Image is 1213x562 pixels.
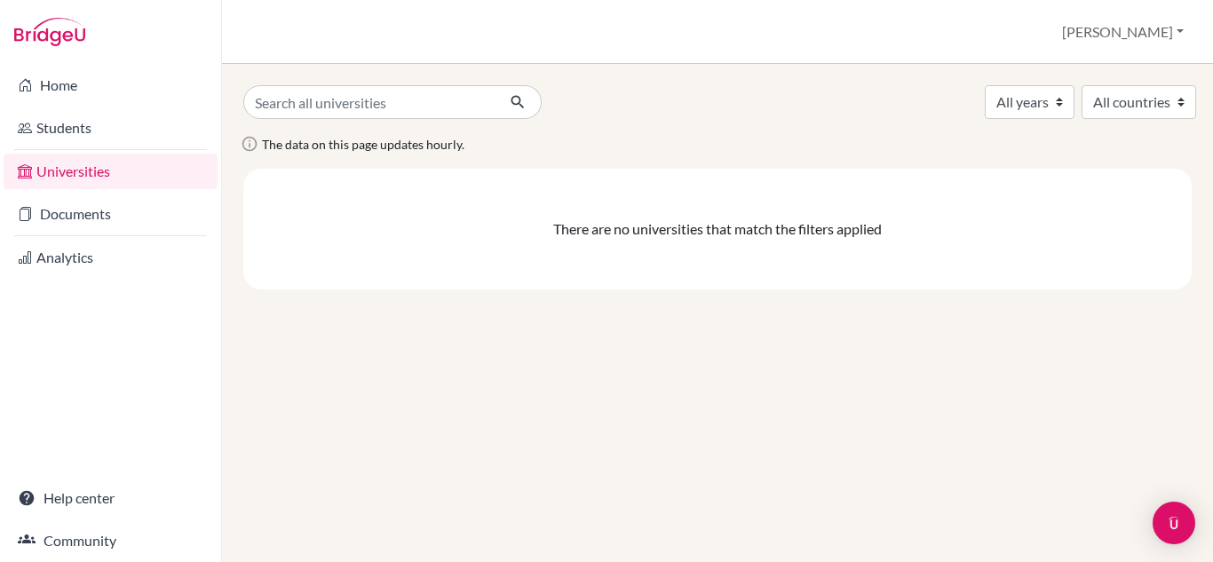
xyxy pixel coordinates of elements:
[14,18,85,46] img: Bridge-U
[262,137,464,152] span: The data on this page updates hourly.
[4,480,218,516] a: Help center
[4,110,218,146] a: Students
[4,523,218,558] a: Community
[258,218,1177,240] div: There are no universities that match the filters applied
[1054,15,1192,49] button: [PERSON_NAME]
[1153,502,1195,544] div: Open Intercom Messenger
[4,154,218,189] a: Universities
[4,240,218,275] a: Analytics
[4,67,218,103] a: Home
[4,196,218,232] a: Documents
[243,85,496,119] input: Search all universities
